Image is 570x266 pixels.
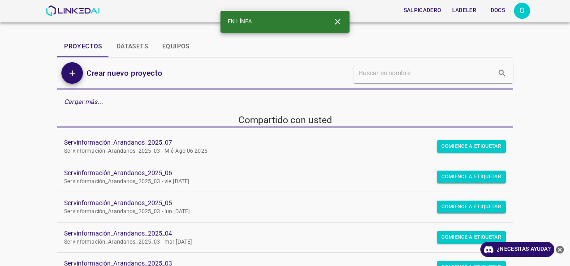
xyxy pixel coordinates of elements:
[64,98,103,105] em: Cargar más...
[64,238,492,246] p: Servinformación_Arandanos_2025_03 - mar [DATE]
[86,69,162,77] font: Crear nuevo proyecto
[57,94,513,110] div: Cargar más...
[64,208,492,216] p: Servinformación_Arandanos_2025_03 - lun [DATE]
[497,245,551,254] font: ¿Necesitas ayuda?
[329,13,346,30] button: Cerrar
[64,178,492,186] p: Servinformación_Arandanos_2025_03 - vie [DATE]
[46,5,100,16] img: Linked AI
[514,3,530,19] div: O
[83,67,162,79] a: Crear nuevo proyecto
[359,67,489,80] input: Buscar en nombre
[64,168,492,178] a: Servinformación_Arandanos_2025_06
[493,64,511,82] button: buscar
[447,1,482,20] a: Labeler
[109,36,155,57] button: Datasets
[398,1,447,20] a: Salpicadero
[64,229,492,238] a: Servinformación_Arandanos_2025_04
[480,242,554,257] a: ¿Necesitas ayuda?
[437,231,506,244] button: Comience a etiquetar
[437,140,506,153] button: Comience a etiquetar
[61,62,83,84] button: Agregar
[482,1,514,20] a: Docs
[449,3,480,18] button: Labeler
[554,242,566,257] button: Cerrar Ayuda
[228,18,252,26] span: EN LÍNEA
[437,171,506,183] button: Comience a etiquetar
[484,3,512,18] button: Docs
[155,36,197,57] button: Equipos
[64,43,102,51] font: Proyectos
[64,138,492,147] a: Servinformación_Arandanos_2025_07
[437,201,506,213] button: Comience a etiquetar
[400,3,445,18] button: Salpicadero
[57,114,513,126] h5: Compartido con usted
[64,198,492,208] a: Servinformación_Arandanos_2025_05
[64,147,492,155] p: Servinformación_Arandanos_2025_03 - Mié Ago 06 2025
[514,3,530,19] button: Abrir configuración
